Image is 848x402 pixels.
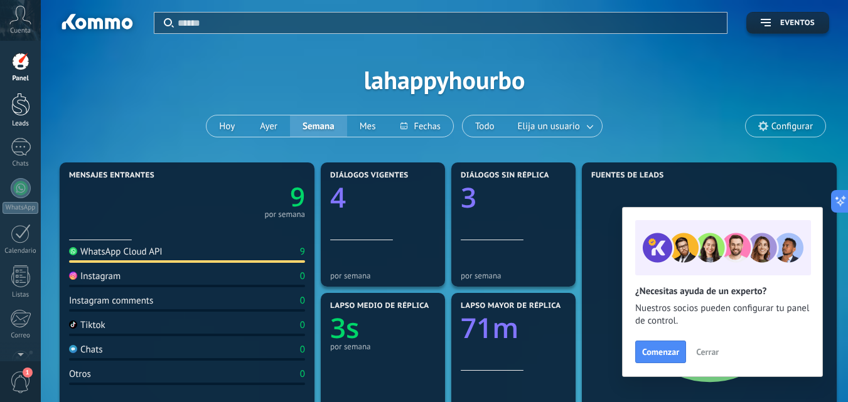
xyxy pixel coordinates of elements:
button: Cerrar [690,342,724,361]
img: Instagram [69,272,77,280]
button: Eventos [746,12,829,34]
a: 71m [461,309,566,346]
div: Leads [3,120,39,128]
div: 0 [300,295,305,307]
span: Elija un usuario [515,118,582,135]
button: Todo [463,115,507,137]
div: 0 [300,344,305,356]
button: Comenzar [635,341,686,363]
img: WhatsApp Cloud API [69,247,77,255]
div: por semana [264,211,305,218]
div: 0 [300,270,305,282]
text: 4 [330,178,346,216]
div: Calendario [3,247,39,255]
span: Configurar [771,121,813,132]
text: 71m [461,309,518,346]
div: Chats [69,344,103,356]
span: Eventos [780,19,815,28]
div: 0 [300,368,305,380]
div: Instagram [69,270,121,282]
text: 3s [330,309,360,346]
div: por semana [330,271,436,280]
span: Diálogos sin réplica [461,171,549,180]
span: Mensajes entrantes [69,171,154,180]
div: por semana [461,271,566,280]
span: Cuenta [10,27,31,35]
span: Diálogos vigentes [330,171,409,180]
span: Comenzar [642,347,679,356]
img: Tiktok [69,320,77,329]
text: 9 [290,179,305,214]
button: Mes [347,115,389,137]
a: 9 [187,179,305,214]
div: WhatsApp Cloud API [69,246,163,258]
div: WhatsApp [3,202,38,214]
span: Lapso medio de réplica [330,302,429,310]
span: Lapso mayor de réplica [461,302,561,310]
span: Cerrar [696,347,719,356]
span: Nuestros socios pueden configurar tu panel de control. [635,302,810,327]
div: Instagram comments [69,295,153,307]
div: Panel [3,75,39,83]
div: Tiktok [69,319,105,331]
button: Fechas [388,115,453,137]
button: Hoy [207,115,247,137]
button: Ayer [247,115,290,137]
div: 0 [300,319,305,331]
div: por semana [330,342,436,351]
button: Semana [290,115,347,137]
span: 1 [23,368,33,378]
div: Correo [3,332,39,340]
h2: ¿Necesitas ayuda de un experto? [635,285,810,297]
div: 9 [300,246,305,258]
text: 3 [461,178,476,216]
img: Chats [69,345,77,353]
div: Chats [3,160,39,168]
div: Listas [3,291,39,299]
div: Otros [69,368,91,380]
span: Fuentes de leads [591,171,664,180]
button: Elija un usuario [507,115,602,137]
